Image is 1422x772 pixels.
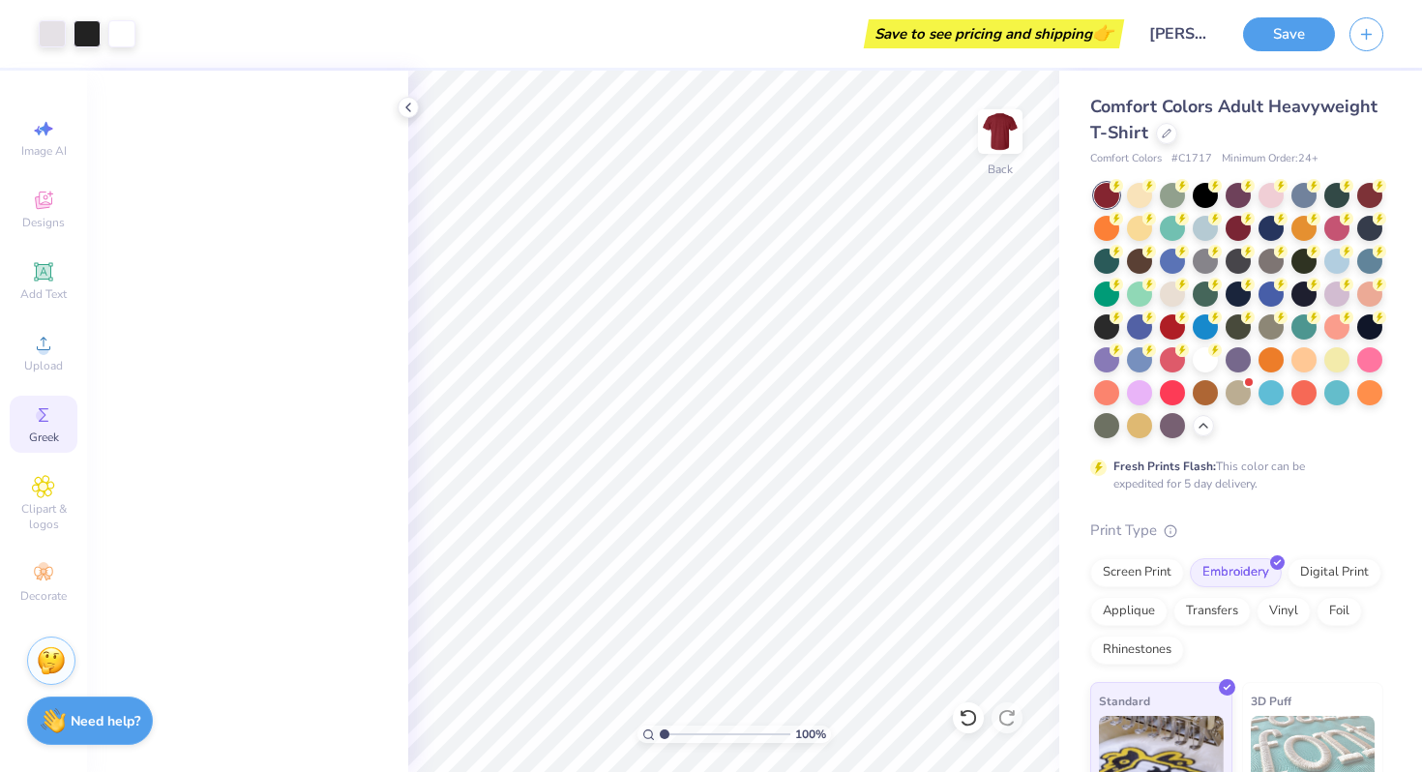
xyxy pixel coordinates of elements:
[1257,597,1311,626] div: Vinyl
[1090,597,1168,626] div: Applique
[795,726,826,743] span: 100 %
[1090,636,1184,665] div: Rhinestones
[71,712,140,730] strong: Need help?
[1090,151,1162,167] span: Comfort Colors
[1317,597,1362,626] div: Foil
[20,588,67,604] span: Decorate
[1251,691,1291,711] span: 3D Puff
[1222,151,1318,167] span: Minimum Order: 24 +
[1090,558,1184,587] div: Screen Print
[10,501,77,532] span: Clipart & logos
[1171,151,1212,167] span: # C1717
[20,286,67,302] span: Add Text
[29,430,59,445] span: Greek
[981,112,1020,151] img: Back
[1173,597,1251,626] div: Transfers
[1190,558,1282,587] div: Embroidery
[1090,95,1378,144] span: Comfort Colors Adult Heavyweight T-Shirt
[1243,17,1335,51] button: Save
[869,19,1119,48] div: Save to see pricing and shipping
[1113,459,1216,474] strong: Fresh Prints Flash:
[988,161,1013,178] div: Back
[1092,21,1113,45] span: 👉
[1288,558,1381,587] div: Digital Print
[1090,520,1383,542] div: Print Type
[1113,458,1351,492] div: This color can be expedited for 5 day delivery.
[1134,15,1229,53] input: Untitled Design
[24,358,63,373] span: Upload
[22,215,65,230] span: Designs
[21,143,67,159] span: Image AI
[1099,691,1150,711] span: Standard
